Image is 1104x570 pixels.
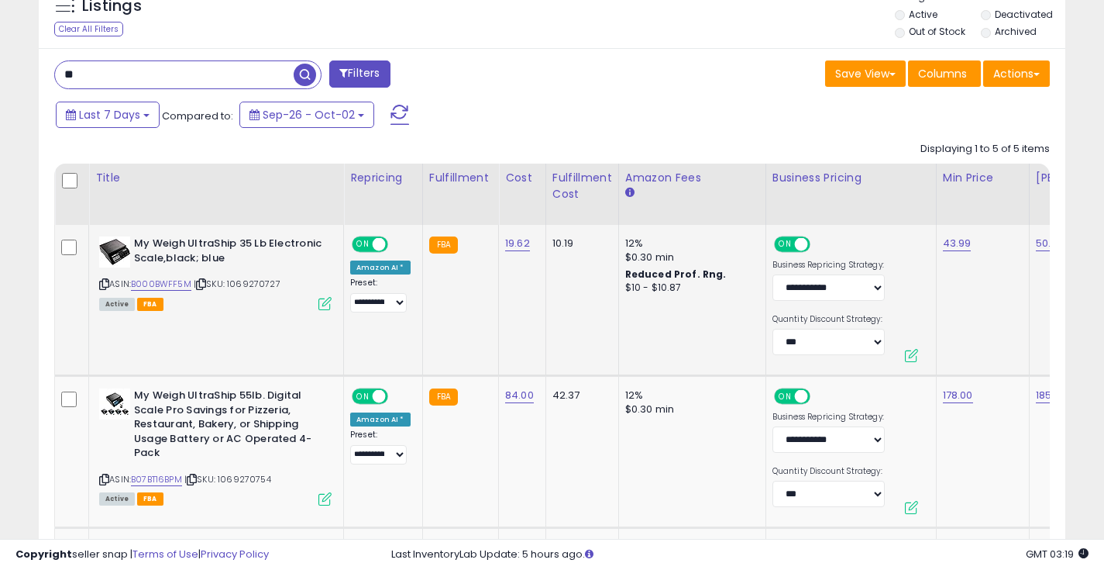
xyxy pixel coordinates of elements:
div: Business Pricing [772,170,930,186]
div: ASIN: [99,237,332,309]
span: ON [353,390,373,403]
a: B000BWFF5M [131,278,191,291]
button: Columns [908,60,981,87]
a: Terms of Use [132,547,198,561]
div: 42.37 [552,389,607,402]
div: Preset: [350,430,411,465]
div: Min Price [943,170,1023,186]
img: 31gLqFK6HJL._SL40_.jpg [99,237,130,268]
a: 185.00 [1036,388,1067,403]
small: FBA [429,237,458,254]
span: All listings currently available for purchase on Amazon [99,298,135,311]
a: 178.00 [943,388,973,403]
button: Filters [329,60,390,88]
label: Quantity Discount Strategy: [772,466,885,477]
label: Archived [995,25,1037,38]
div: Repricing [350,170,416,186]
span: Sep-26 - Oct-02 [263,107,355,123]
div: Fulfillment [429,170,492,186]
span: OFF [807,390,832,403]
div: Amazon Fees [625,170,759,186]
span: | SKU: 1069270727 [194,278,280,290]
label: Active [909,8,937,21]
button: Save View [825,60,906,87]
span: OFF [386,390,411,403]
small: FBA [429,389,458,406]
img: 41S7goLV5dL._SL40_.jpg [99,389,130,420]
div: seller snap | | [15,548,269,562]
div: $0.30 min [625,250,754,264]
div: ASIN: [99,389,332,503]
strong: Copyright [15,547,72,561]
span: 2025-10-10 03:19 GMT [1026,547,1089,561]
div: Last InventoryLab Update: 5 hours ago. [391,548,1089,562]
span: | SKU: 1069270754 [184,473,271,485]
span: ON [776,238,795,251]
a: Privacy Policy [201,547,269,561]
button: Sep-26 - Oct-02 [239,102,374,128]
div: $0.30 min [625,402,754,416]
div: Amazon AI * [350,413,411,427]
span: FBA [137,492,163,506]
button: Actions [983,60,1050,87]
label: Quantity Discount Strategy: [772,314,885,325]
div: 12% [625,389,754,402]
label: Business Repricing Strategy: [772,412,885,423]
b: My Weigh UltraShip 55lb. Digital Scale Pro Savings for Pizzeria, Restaurant, Bakery, or Shipping ... [134,389,322,465]
span: All listings currently available for purchase on Amazon [99,492,135,506]
label: Out of Stock [909,25,965,38]
div: Fulfillment Cost [552,170,612,202]
div: 10.19 [552,237,607,250]
div: Cost [505,170,539,186]
div: Title [95,170,337,186]
a: 43.99 [943,236,972,251]
label: Deactivated [995,8,1053,21]
div: Amazon AI * [350,261,411,275]
div: Preset: [350,278,411,313]
span: FBA [137,298,163,311]
a: 50.00 [1036,236,1064,251]
span: OFF [807,238,832,251]
div: $10 - $10.87 [625,282,754,295]
a: 84.00 [505,388,534,403]
span: Last 7 Days [79,107,140,123]
div: 12% [625,237,754,250]
label: Business Repricing Strategy: [772,260,885,271]
button: Last 7 Days [56,102,160,128]
a: B07BT16BPM [131,473,182,486]
span: ON [353,238,373,251]
span: OFF [386,238,411,251]
span: Compared to: [162,109,233,123]
small: Amazon Fees. [625,186,635,200]
b: Reduced Prof. Rng. [625,268,727,281]
span: ON [776,390,795,403]
b: My Weigh UltraShip 35 Lb Electronic Scale,black; blue [134,237,322,269]
span: Columns [918,66,967,81]
div: Clear All Filters [54,22,123,36]
a: 19.62 [505,236,530,251]
div: Displaying 1 to 5 of 5 items [920,142,1050,157]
